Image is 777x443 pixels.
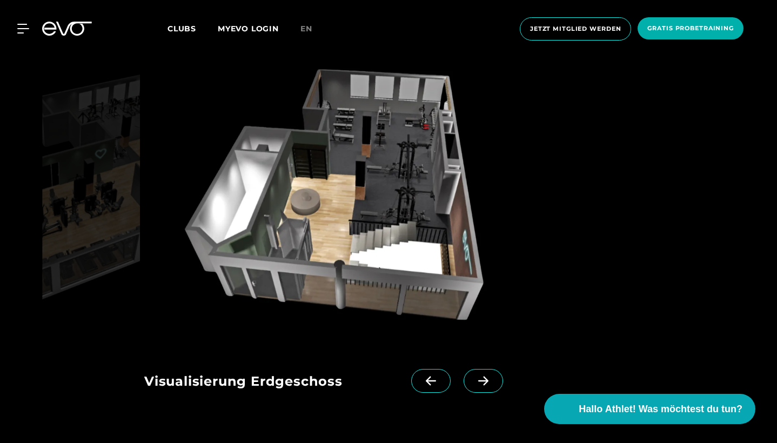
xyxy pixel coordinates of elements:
span: Hallo Athlet! Was möchtest du tun? [579,402,742,417]
img: evofitness [42,53,140,343]
div: Visualisierung Erdgeschoss [144,369,411,396]
a: en [300,23,325,35]
a: MYEVO LOGIN [218,24,279,33]
span: Jetzt Mitglied werden [530,24,621,33]
img: evofitness [144,53,535,343]
a: Clubs [168,23,218,33]
span: Gratis Probetraining [647,24,734,33]
button: Hallo Athlet! Was möchtest du tun? [544,394,755,424]
span: Clubs [168,24,196,33]
a: Jetzt Mitglied werden [517,17,634,41]
a: Gratis Probetraining [634,17,747,41]
span: en [300,24,312,33]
